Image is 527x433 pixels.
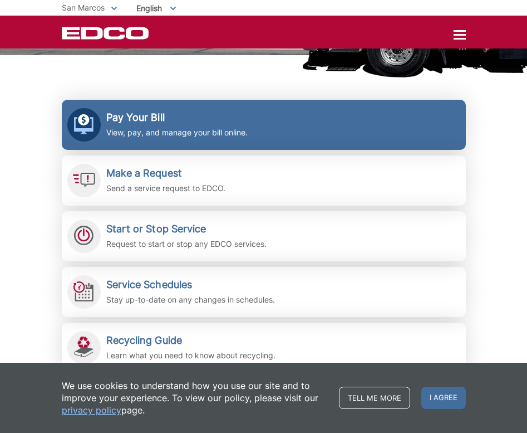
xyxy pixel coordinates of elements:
p: View, pay, and manage your bill online. [106,127,248,139]
h2: Service Schedules [106,279,275,291]
p: Request to start or stop any EDCO services. [106,238,267,250]
a: Service Schedules Stay up-to-date on any changes in schedules. [62,267,466,317]
h2: Pay Your Bill [106,111,248,124]
a: Pay Your Bill View, pay, and manage your bill online. [62,100,466,150]
a: EDCD logo. Return to the homepage. [62,27,150,40]
h2: Recycling Guide [106,334,275,347]
span: I agree [421,387,466,409]
p: Send a service request to EDCO. [106,182,225,194]
a: Make a Request Send a service request to EDCO. [62,155,466,206]
a: Recycling Guide Learn what you need to know about recycling. [62,323,466,373]
span: San Marcos [62,3,105,12]
p: Learn what you need to know about recycling. [106,349,275,362]
p: We use cookies to understand how you use our site and to improve your experience. To view our pol... [62,380,328,416]
a: privacy policy [62,404,121,416]
a: Tell me more [339,387,410,409]
h2: Make a Request [106,167,225,179]
p: Stay up-to-date on any changes in schedules. [106,294,275,306]
h2: Start or Stop Service [106,223,267,235]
